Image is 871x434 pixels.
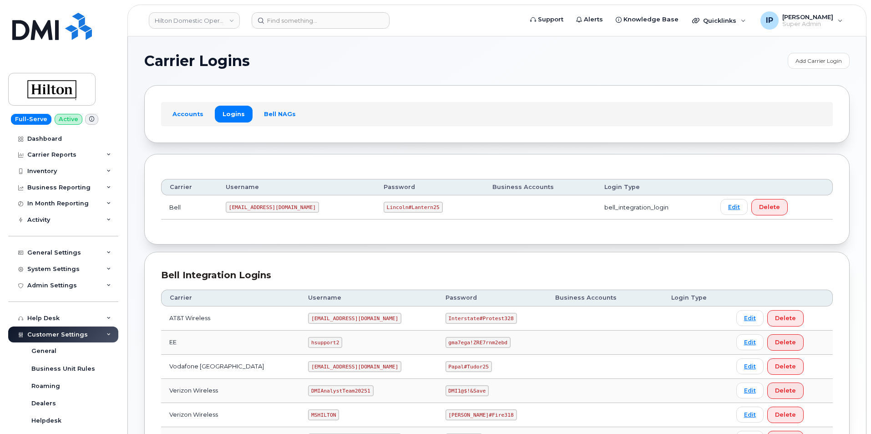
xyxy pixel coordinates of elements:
a: Edit [736,407,764,423]
th: Login Type [596,179,712,195]
code: hsupport2 [308,337,342,348]
code: Papal#Tudor25 [446,361,492,372]
span: Delete [775,338,796,347]
a: Logins [215,106,253,122]
code: MSHILTON [308,409,339,420]
button: Delete [767,358,804,375]
span: Delete [775,410,796,419]
span: Delete [759,203,780,211]
th: Carrier [161,290,300,306]
th: Username [300,290,437,306]
code: gma7ega!ZRE7rnm2ebd [446,337,511,348]
a: Edit [736,358,764,374]
th: Business Accounts [547,290,663,306]
a: Edit [736,383,764,398]
td: Vodafone [GEOGRAPHIC_DATA] [161,355,300,379]
td: Bell [161,195,218,220]
code: DMI1@$!&Save [446,385,489,396]
th: Login Type [663,290,728,306]
code: [EMAIL_ADDRESS][DOMAIN_NAME] [226,202,319,213]
a: Accounts [165,106,211,122]
button: Delete [767,310,804,327]
button: Delete [751,199,788,215]
th: Password [375,179,484,195]
th: Username [218,179,375,195]
code: [EMAIL_ADDRESS][DOMAIN_NAME] [308,313,401,324]
a: Bell NAGs [256,106,304,122]
div: Bell Integration Logins [161,269,833,282]
button: Delete [767,334,804,351]
span: Carrier Logins [144,54,250,68]
a: Add Carrier Login [788,53,850,69]
td: Verizon Wireless [161,403,300,427]
code: Interstate#Protest328 [446,313,517,324]
td: bell_integration_login [596,195,712,220]
td: EE [161,331,300,355]
a: Edit [720,199,748,215]
a: Edit [736,334,764,350]
button: Delete [767,383,804,399]
td: AT&T Wireless [161,306,300,331]
th: Business Accounts [484,179,596,195]
button: Delete [767,407,804,423]
a: Edit [736,310,764,326]
th: Password [437,290,547,306]
td: Verizon Wireless [161,379,300,403]
span: Delete [775,386,796,395]
span: Delete [775,314,796,322]
th: Carrier [161,179,218,195]
span: Delete [775,362,796,371]
code: [EMAIL_ADDRESS][DOMAIN_NAME] [308,361,401,372]
code: [PERSON_NAME]#Fire318 [446,409,517,420]
code: Lincoln#Lantern25 [384,202,443,213]
code: DMIAnalystTeam20251 [308,385,373,396]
